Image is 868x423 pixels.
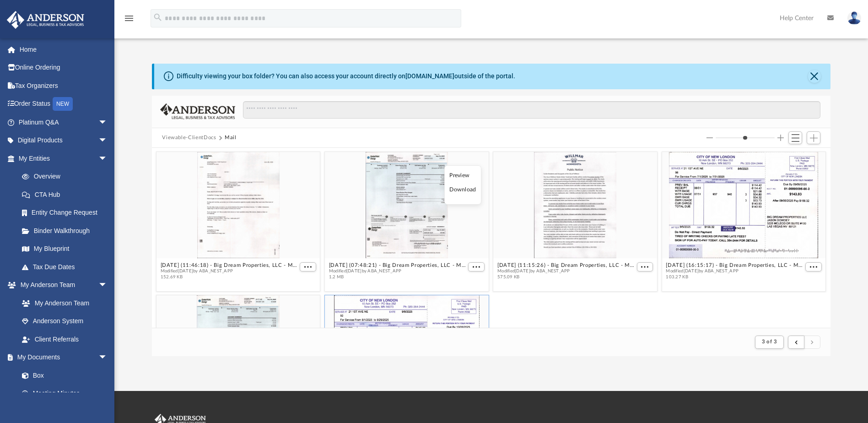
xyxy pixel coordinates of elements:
span: Modified [DATE] by ABA_NEST_APP [666,268,803,274]
div: grid [152,148,830,328]
a: Meeting Minutes [13,385,117,403]
span: arrow_drop_down [98,113,117,132]
li: Download [449,185,476,195]
a: Tax Organizers [6,76,121,95]
span: Modified [DATE] by ABA_NEST_APP [161,268,298,274]
button: [DATE] (16:15:17) - Big Dream Properties, LLC - Mail from CITY OF [GEOGRAPHIC_DATA]pdf [666,262,803,268]
a: Box [13,366,112,385]
button: More options [469,262,485,272]
a: Entity Change Request [13,204,121,222]
span: 152.69 KB [161,274,298,280]
a: menu [124,17,135,24]
div: NEW [53,97,73,111]
button: Decrease column size [706,135,713,141]
a: My Blueprint [13,240,117,258]
img: Anderson Advisors Platinum Portal [4,11,87,29]
a: Order StatusNEW [6,95,121,114]
span: 3 of 3 [762,339,777,344]
ul: More options [444,165,481,205]
a: My Anderson Teamarrow_drop_down [6,276,117,294]
button: [DATE] (07:48:21) - Big Dream Properties, LLC - Mail from JKD PROPERTIES BIG DREAMS PROPERTIES LL... [329,262,466,268]
a: My Entitiesarrow_drop_down [6,149,121,168]
button: Mail [225,134,237,142]
button: Switch to List View [788,131,802,144]
a: Platinum Q&Aarrow_drop_down [6,113,121,131]
a: Digital Productsarrow_drop_down [6,131,121,150]
input: Column size [716,135,775,141]
a: Home [6,40,121,59]
button: More options [300,262,316,272]
a: Overview [13,168,121,186]
button: [DATE] (11:46:18) - Big Dream Properties, LLC - Mail from CenterPoint Energy.pdf [161,262,298,268]
div: Difficulty viewing your box folder? You can also access your account directly on outside of the p... [177,71,515,81]
li: Preview [449,171,476,180]
a: My Anderson Team [13,294,112,312]
button: Add [807,131,820,144]
span: arrow_drop_down [98,149,117,168]
span: arrow_drop_down [98,348,117,367]
i: search [153,12,163,22]
span: 103.27 KB [666,274,803,280]
button: 3 of 3 [755,336,784,348]
span: Modified [DATE] by ABA_NEST_APP [329,268,466,274]
a: [DOMAIN_NAME] [405,72,454,80]
a: My Documentsarrow_drop_down [6,348,117,367]
span: 1.2 MB [329,274,466,280]
span: 575.09 KB [497,274,635,280]
a: Tax Due Dates [13,258,121,276]
span: Modified [DATE] by ABA_NEST_APP [497,268,635,274]
button: Viewable-ClientDocs [162,134,216,142]
button: More options [637,262,653,272]
a: Binder Walkthrough [13,222,121,240]
button: Close [808,70,821,83]
span: arrow_drop_down [98,131,117,150]
a: Anderson System [13,312,117,331]
a: Client Referrals [13,330,117,348]
a: CTA Hub [13,185,121,204]
button: Increase column size [777,135,784,141]
button: [DATE] (11:15:26) - Big Dream Properties, LLC - Mail from [GEOGRAPHIC_DATA]pdf [497,262,635,268]
i: menu [124,13,135,24]
button: More options [805,262,822,272]
span: arrow_drop_down [98,276,117,295]
img: User Pic [847,11,861,25]
a: Online Ordering [6,59,121,77]
input: Search files and folders [243,101,820,119]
